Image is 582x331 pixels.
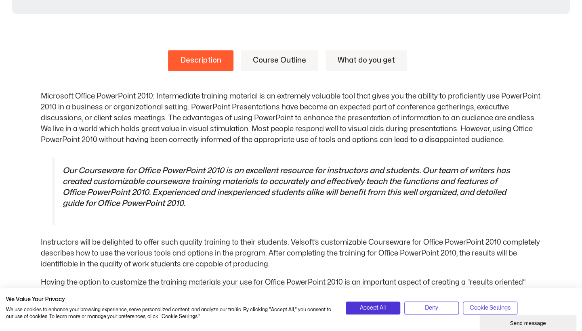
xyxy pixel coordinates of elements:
[404,302,459,314] button: Deny all cookies
[425,304,438,312] span: Deny
[41,237,542,270] p: Instructors will be delighted to offer such quality training to their students. Velsoft’s customi...
[41,277,542,310] p: Having the option to customize the training materials your use for Office PowerPoint 2010 is an i...
[326,50,407,71] a: What do you get
[41,91,542,145] p: Microsoft Office PowerPoint 2010: Intermediate training material is an extremely valuable tool th...
[463,302,517,314] button: Adjust cookie preferences
[479,313,578,331] iframe: chat widget
[360,304,386,312] span: Accept All
[241,50,318,71] a: Course Outline
[470,304,511,312] span: Cookie Settings
[346,302,400,314] button: Accept all cookies
[63,167,510,207] em: Our Courseware for Office PowerPoint 2010 is an excellent resource for instructors and students. ...
[168,50,233,71] a: Description
[6,306,334,320] p: We use cookies to enhance your browsing experience, serve personalized content, and analyze our t...
[6,296,334,303] h2: We Value Your Privacy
